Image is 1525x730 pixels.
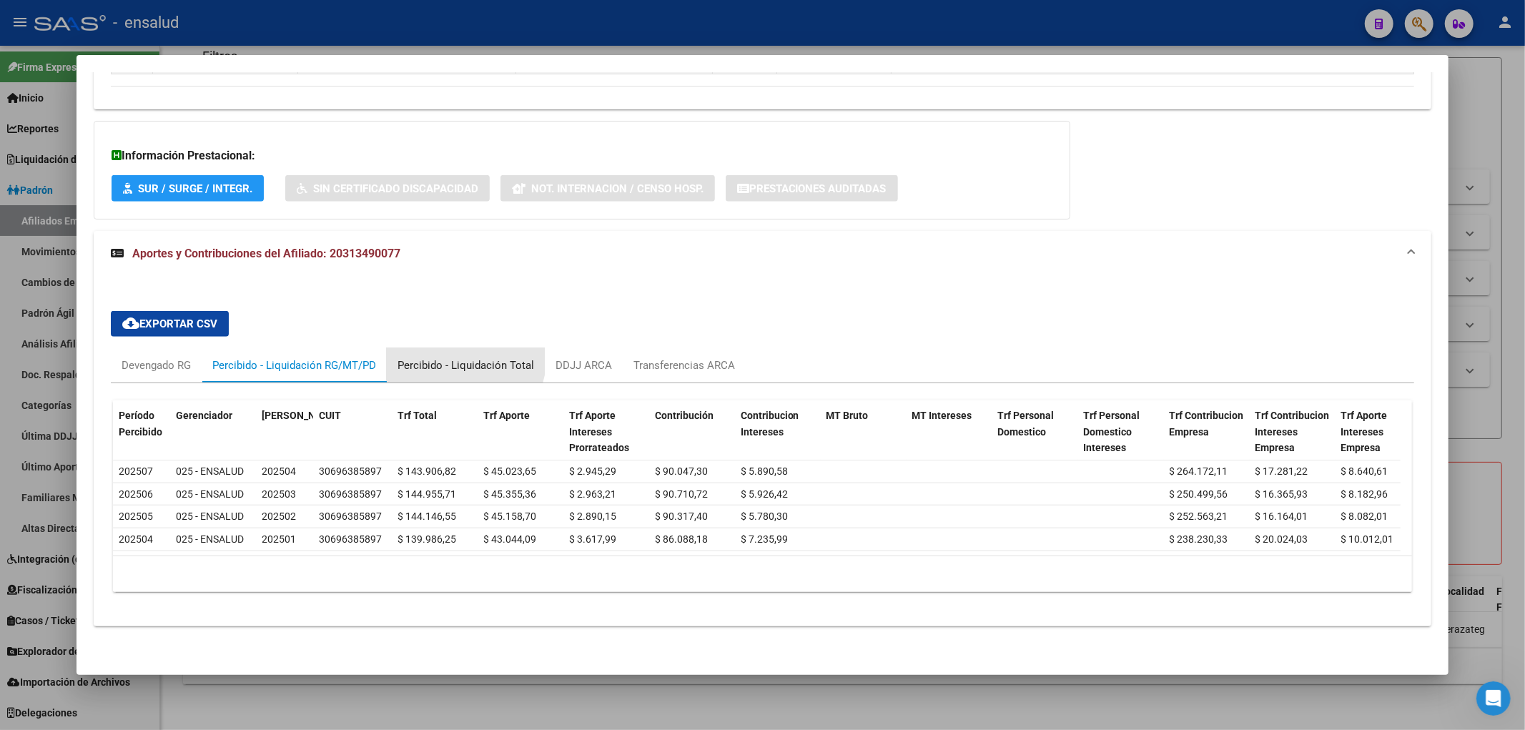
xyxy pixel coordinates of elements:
[1255,488,1308,500] span: $ 16.365,93
[29,204,257,220] div: Mensaje reciente
[1341,410,1388,454] span: Trf Aporte Intereses Empresa
[176,533,244,545] span: 025 - ENSALUD
[313,182,478,195] span: Sin Certificado Discapacidad
[726,175,898,202] button: Prestaciones Auditadas
[56,482,87,492] span: Inicio
[1170,465,1228,477] span: $ 264.172,11
[319,508,382,525] div: 30696385897
[111,311,229,337] button: Exportar CSV
[112,175,264,202] button: SUR / SURGE / INTEGR.
[176,488,244,500] span: 025 - ENSALUD
[176,510,244,522] span: 025 - ENSALUD
[741,488,788,500] span: $ 5.926,42
[112,147,1052,164] h3: Información Prestacional:
[119,410,162,438] span: Período Percibido
[149,240,203,255] div: • Hace 22h
[483,410,530,421] span: Trf Aporte
[191,482,237,492] span: Mensajes
[64,240,147,255] div: [PERSON_NAME]
[319,486,382,503] div: 30696385897
[1170,533,1228,545] span: $ 238.230,33
[741,533,788,545] span: $ 7.235,99
[262,410,339,421] span: [PERSON_NAME]
[29,102,257,150] p: Hola! [PERSON_NAME]
[29,287,239,302] div: Envíanos un mensaje
[1255,533,1308,545] span: $ 20.024,03
[655,488,708,500] span: $ 90.710,72
[398,533,456,545] span: $ 139.986,25
[119,465,153,477] span: 202507
[143,446,286,503] button: Mensajes
[15,214,271,267] div: Profile image for LudmilaGracias[PERSON_NAME]•Hace 22h
[1341,533,1394,545] span: $ 10.012,01
[319,410,341,421] span: CUIT
[1255,465,1308,477] span: $ 17.281,22
[119,510,153,522] span: 202505
[113,400,170,463] datatable-header-cell: Período Percibido
[319,531,382,548] div: 30696385897
[398,510,456,522] span: $ 144.146,55
[64,227,102,238] span: Gracias
[398,357,534,373] div: Percibido - Liquidación Total
[176,410,232,421] span: Gerenciador
[1341,510,1388,522] span: $ 8.082,01
[569,465,616,477] span: $ 2.945,29
[569,488,616,500] span: $ 2.963,21
[569,410,629,454] span: Trf Aporte Intereses Prorrateados
[398,465,456,477] span: $ 143.906,82
[319,463,382,480] div: 30696385897
[563,400,649,463] datatable-header-cell: Trf Aporte Intereses Prorrateados
[1170,410,1244,438] span: Trf Contribucion Empresa
[1170,488,1228,500] span: $ 250.499,56
[1255,510,1308,522] span: $ 16.164,01
[649,400,735,463] datatable-header-cell: Contribución
[29,150,257,174] p: Necesitás ayuda?
[262,533,296,545] span: 202501
[176,465,244,477] span: 025 - ENSALUD
[741,410,799,438] span: Contribucion Intereses
[94,277,1432,626] div: Aportes y Contribuciones del Afiliado: 20313490077
[907,400,992,463] datatable-header-cell: MT Intereses
[633,357,735,373] div: Transferencias ARCA
[655,510,708,522] span: $ 90.317,40
[749,182,887,195] span: Prestaciones Auditadas
[483,510,536,522] span: $ 45.158,70
[119,533,153,545] span: 202504
[500,175,715,202] button: Not. Internacion / Censo Hosp.
[655,533,708,545] span: $ 86.088,18
[569,510,616,522] span: $ 2.890,15
[483,533,536,545] span: $ 43.044,09
[1341,465,1388,477] span: $ 8.640,61
[1084,410,1140,454] span: Trf Personal Domestico Intereses
[170,400,256,463] datatable-header-cell: Gerenciador
[483,488,536,500] span: $ 45.355,36
[122,315,139,332] mat-icon: cloud_download
[1250,400,1336,463] datatable-header-cell: Trf Contribucion Intereses Empresa
[826,410,869,421] span: MT Bruto
[1476,681,1511,716] iframe: Intercom live chat
[313,400,392,463] datatable-header-cell: CUIT
[1170,510,1228,522] span: $ 252.563,21
[735,400,821,463] datatable-header-cell: Contribucion Intereses
[398,488,456,500] span: $ 144.955,71
[1164,400,1250,463] datatable-header-cell: Trf Contribucion Empresa
[1336,400,1421,463] datatable-header-cell: Trf Aporte Intereses Empresa
[122,317,217,330] span: Exportar CSV
[556,357,612,373] div: DDJJ ARCA
[912,410,972,421] span: MT Intereses
[262,465,296,477] span: 202504
[138,182,252,195] span: SUR / SURGE / INTEGR.
[392,400,478,463] datatable-header-cell: Trf Total
[262,510,296,522] span: 202502
[14,275,272,314] div: Envíanos un mensaje
[569,533,616,545] span: $ 3.617,99
[741,510,788,522] span: $ 5.780,30
[285,175,490,202] button: Sin Certificado Discapacidad
[122,357,191,373] div: Devengado RG
[655,465,708,477] span: $ 90.047,30
[132,247,400,260] span: Aportes y Contribuciones del Afiliado: 20313490077
[246,23,272,49] div: Cerrar
[256,400,313,463] datatable-header-cell: Período Devengado
[398,410,437,421] span: Trf Total
[998,410,1055,438] span: Trf Personal Domestico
